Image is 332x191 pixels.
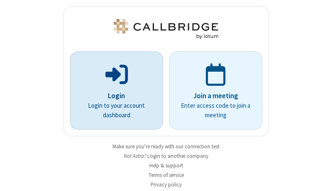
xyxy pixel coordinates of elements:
li: Not Astra? [63,152,269,160]
a: Privacy policy [151,181,182,188]
p: Login [82,91,151,102]
p: Join a meeting [181,91,251,102]
img: Astra [112,19,220,39]
a: Make sure you're ready with our connection test [112,143,220,150]
p: Login to your account dashboard [82,101,151,120]
a: Terms of service [149,172,184,179]
button: Login to another company [147,152,208,160]
p: Enter access code to join a meeting [181,101,251,120]
a: Help & support [149,162,183,169]
button: LoginLogin to your account dashboard [70,51,163,130]
a: Join a meetingEnter access code to join a meeting [169,51,262,130]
